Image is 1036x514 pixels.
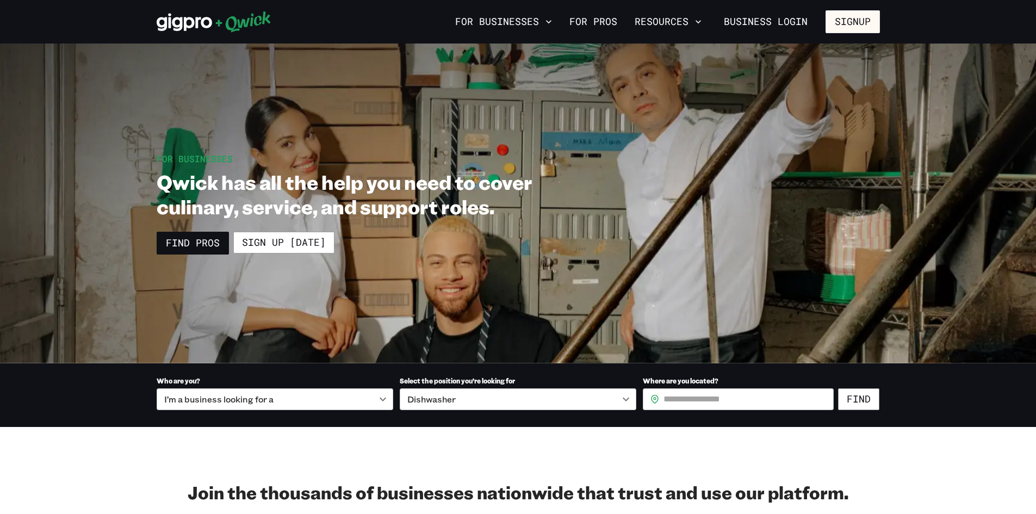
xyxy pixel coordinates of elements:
[400,376,515,385] span: Select the position you’re looking for
[630,13,706,31] button: Resources
[643,376,718,385] span: Where are you located?
[157,232,229,255] a: Find Pros
[157,170,591,219] h1: Qwick has all the help you need to cover culinary, service, and support roles.
[451,13,556,31] button: For Businesses
[157,376,200,385] span: Who are you?
[157,481,880,503] h2: Join the thousands of businesses nationwide that trust and use our platform.
[157,153,233,164] span: For Businesses
[826,10,880,33] button: Signup
[157,388,393,410] div: I’m a business looking for a
[715,10,817,33] a: Business Login
[233,232,334,253] a: Sign up [DATE]
[565,13,622,31] a: For Pros
[838,388,879,410] button: Find
[400,388,636,410] div: Dishwasher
